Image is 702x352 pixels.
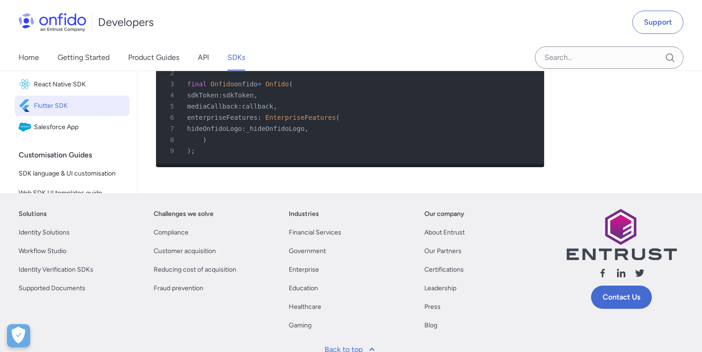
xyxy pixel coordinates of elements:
[154,209,214,220] a: Challenges we solve
[34,99,126,112] span: Flutter SDK
[19,13,86,32] img: Onfido Logo
[160,145,181,156] span: 9
[7,324,30,347] button: Open Preferences
[424,246,461,257] a: Our Partners
[616,267,627,282] a: Follow us linkedin
[160,112,181,123] span: 6
[424,227,465,238] a: About Entrust
[19,264,93,275] a: Identity Verification SDKs
[273,103,277,110] span: ,
[227,45,245,71] a: SDKs
[187,103,238,110] span: mediaCallback
[289,320,312,331] a: Gaming
[19,246,66,257] a: Workflow Studio
[15,117,130,137] a: IconSalesforce AppSalesforce App
[305,125,308,132] span: ,
[191,147,195,155] span: ;
[424,301,441,313] a: Press
[616,267,627,279] svg: Follow us linkedin
[289,209,319,220] a: Industries
[258,114,261,121] span: :
[634,267,645,279] svg: Follow us X (Twitter)
[187,114,258,121] span: enterpriseFeatures
[535,46,683,69] input: Onfido search input field
[424,320,437,331] a: Blog
[15,74,130,95] a: IconReact Native SDKReact Native SDK
[634,267,645,282] a: Follow us X (Twitter)
[632,11,683,34] a: Support
[211,80,234,88] span: Onfido
[34,121,126,134] span: Salesforce App
[154,264,236,275] a: Reducing cost of acquisition
[222,91,253,99] span: sdkToken
[19,78,34,91] img: IconReact Native SDK
[565,209,677,260] img: Entrust logo
[289,227,341,238] a: Financial Services
[15,184,130,202] a: Web SDK UI templates guide
[289,301,321,313] a: Healthcare
[242,125,246,132] span: :
[19,283,85,294] a: Supported Documents
[160,134,181,145] span: 8
[7,324,30,347] div: Cookie Preferences
[242,103,273,110] span: callback
[34,78,126,91] span: React Native SDK
[266,114,336,121] span: EnterpriseFeatures
[424,264,464,275] a: Certifications
[154,246,216,257] a: Customer acquisition
[160,101,181,112] span: 5
[238,103,242,110] span: :
[424,283,456,294] a: Leadership
[19,45,39,71] a: Home
[19,227,70,238] a: Identity Solutions
[591,286,652,309] a: Contact Us
[597,267,608,282] a: Follow us facebook
[218,91,222,99] span: :
[15,96,130,116] a: IconFlutter SDKFlutter SDK
[597,267,608,279] svg: Follow us facebook
[19,209,47,220] a: Solutions
[289,283,318,294] a: Education
[198,45,209,71] a: API
[187,125,242,132] span: hideOnfidoLogo
[246,125,304,132] span: _hideOnfidoLogo
[160,90,181,101] span: 4
[258,80,261,88] span: =
[19,188,126,199] span: Web SDK UI templates guide
[289,264,319,275] a: Enterprise
[203,136,207,143] span: )
[154,227,188,238] a: Compliance
[98,15,154,30] h1: Developers
[424,209,464,220] a: Our company
[266,80,289,88] span: Onfido
[187,80,207,88] span: final
[187,147,191,155] span: )
[19,99,34,112] img: IconFlutter SDK
[160,78,181,90] span: 3
[58,45,110,71] a: Getting Started
[19,121,34,134] img: IconSalesforce App
[160,67,181,78] span: 2
[289,246,326,257] a: Government
[336,114,339,121] span: (
[19,146,133,164] div: Customisation Guides
[289,80,292,88] span: (
[154,283,203,294] a: Fraud prevention
[160,123,181,134] span: 7
[253,91,257,99] span: ,
[234,80,258,88] span: onfido
[15,164,130,183] a: SDK language & UI customisation
[187,91,218,99] span: sdkToken
[19,168,126,179] span: SDK language & UI customisation
[128,45,179,71] a: Product Guides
